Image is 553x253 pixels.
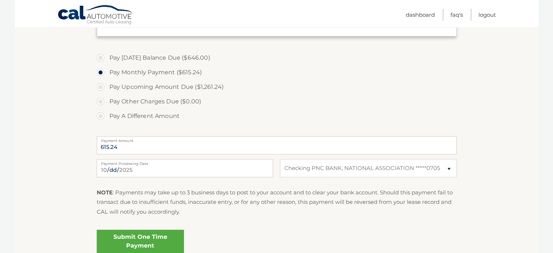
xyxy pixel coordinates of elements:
label: Pay Upcoming Amount Due ($1,261.24) [97,80,457,94]
label: Pay A Different Amount [97,109,457,123]
label: Pay Monthly Payment ($615.24) [97,65,457,80]
label: Pay [DATE] Balance Due ($646.00) [97,51,457,65]
label: Pay Other Charges Due ($0.00) [97,94,457,109]
a: Dashboard [406,9,435,21]
label: Payment Amount [97,136,457,142]
a: FAQ's [450,9,463,21]
a: Submit One Time Payment [97,230,184,253]
p: : Payments may take up to 3 business days to post to your account and to clear your bank account.... [97,188,457,217]
a: Logout [478,9,496,21]
a: Cal Automotive [57,5,134,26]
label: Payment Processing Date [97,159,273,165]
strong: NOTE [97,189,113,196]
input: Payment Date [97,159,273,177]
input: Payment Amount [97,136,457,154]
